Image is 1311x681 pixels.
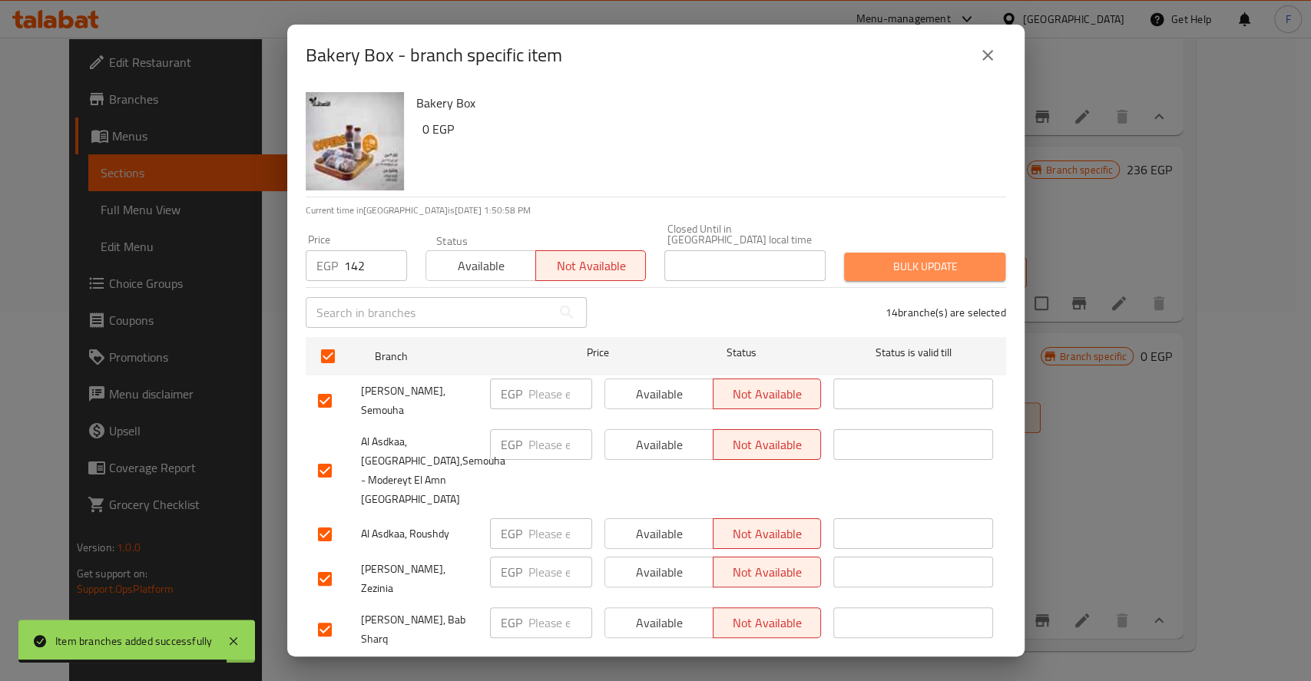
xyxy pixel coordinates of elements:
[528,518,592,549] input: Please enter price
[361,432,478,509] span: Al Asdkaa, [GEOGRAPHIC_DATA],Semouha - Modereyt El Amn [GEOGRAPHIC_DATA]
[844,253,1005,281] button: Bulk update
[611,523,707,545] span: Available
[886,305,1006,320] p: 14 branche(s) are selected
[661,343,821,362] span: Status
[856,257,993,276] span: Bulk update
[528,607,592,638] input: Please enter price
[604,518,713,549] button: Available
[306,92,404,190] img: Bakery Box
[611,612,707,634] span: Available
[713,557,822,587] button: Not available
[306,43,562,68] h2: Bakery Box - branch specific item
[720,561,816,583] span: Not available
[713,379,822,409] button: Not available
[375,347,535,366] span: Branch
[501,385,522,403] p: EGP
[604,429,713,460] button: Available
[604,557,713,587] button: Available
[720,434,816,456] span: Not available
[720,383,816,405] span: Not available
[713,607,822,638] button: Not available
[306,297,551,328] input: Search in branches
[969,37,1006,74] button: close
[833,343,993,362] span: Status is valid till
[720,523,816,545] span: Not available
[547,343,649,362] span: Price
[361,610,478,649] span: [PERSON_NAME], Bab Sharq
[604,379,713,409] button: Available
[528,379,592,409] input: Please enter price
[713,518,822,549] button: Not available
[535,250,646,281] button: Not available
[542,255,640,277] span: Not available
[344,250,407,281] input: Please enter price
[611,434,707,456] span: Available
[611,383,707,405] span: Available
[361,382,478,420] span: [PERSON_NAME], Semouha
[55,633,212,650] div: Item branches added successfully
[720,612,816,634] span: Not available
[501,524,522,543] p: EGP
[432,255,530,277] span: Available
[422,118,994,140] h6: 0 EGP
[713,429,822,460] button: Not available
[361,560,478,598] span: [PERSON_NAME], Zezinia
[501,563,522,581] p: EGP
[611,561,707,583] span: Available
[528,557,592,587] input: Please enter price
[416,92,994,114] h6: Bakery Box
[501,435,522,454] p: EGP
[604,607,713,638] button: Available
[528,429,592,460] input: Please enter price
[425,250,536,281] button: Available
[501,613,522,632] p: EGP
[306,203,1006,217] p: Current time in [GEOGRAPHIC_DATA] is [DATE] 1:50:58 PM
[361,524,478,544] span: Al Asdkaa, Roushdy
[316,256,338,275] p: EGP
